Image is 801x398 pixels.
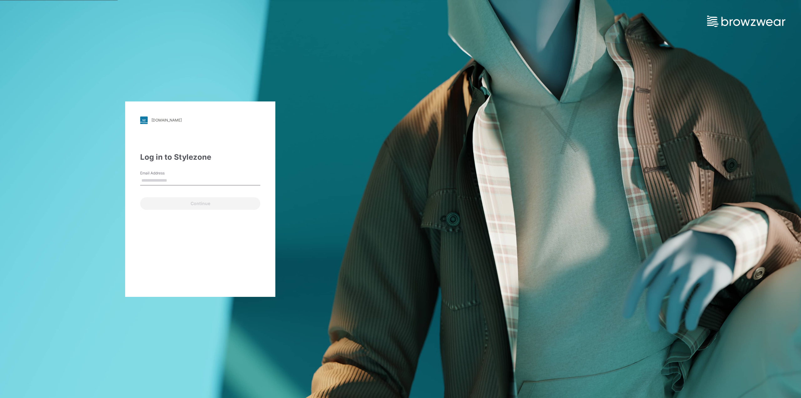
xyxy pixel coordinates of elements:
img: browzwear-logo.e42bd6dac1945053ebaf764b6aa21510.svg [707,16,785,27]
img: stylezone-logo.562084cfcfab977791bfbf7441f1a819.svg [140,116,148,124]
a: [DOMAIN_NAME] [140,116,260,124]
div: Log in to Stylezone [140,152,260,163]
label: Email Address [140,170,184,176]
div: [DOMAIN_NAME] [151,118,182,122]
